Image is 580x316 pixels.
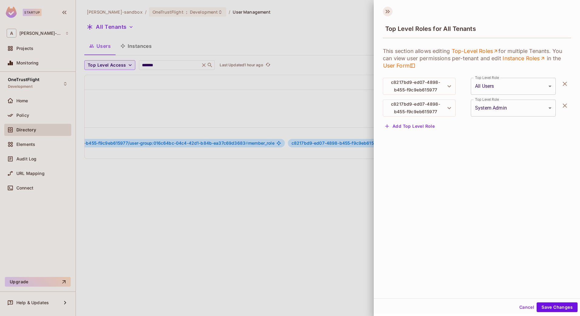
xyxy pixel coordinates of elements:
button: c8217bd9-ed07-4898-b455-f9c9eb615977 [383,100,456,117]
p: This section allows editing for multiple Tenants. You can view user permissions per-tenant and ed... [383,48,571,69]
a: Instance Roles [503,55,545,62]
div: System Admin [471,100,556,117]
button: Cancel [517,302,537,312]
button: Add Top Level Role [383,121,437,131]
label: Top Level Role [475,75,499,80]
label: Top Level Role [475,97,499,102]
span: Top Level Roles for All Tenants [385,25,476,32]
button: Save Changes [537,302,578,312]
a: Top-Level Roles [451,48,498,55]
span: User Form [383,62,415,69]
div: All Users [471,78,556,95]
button: c8217bd9-ed07-4898-b455-f9c9eb615977 [383,78,456,95]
